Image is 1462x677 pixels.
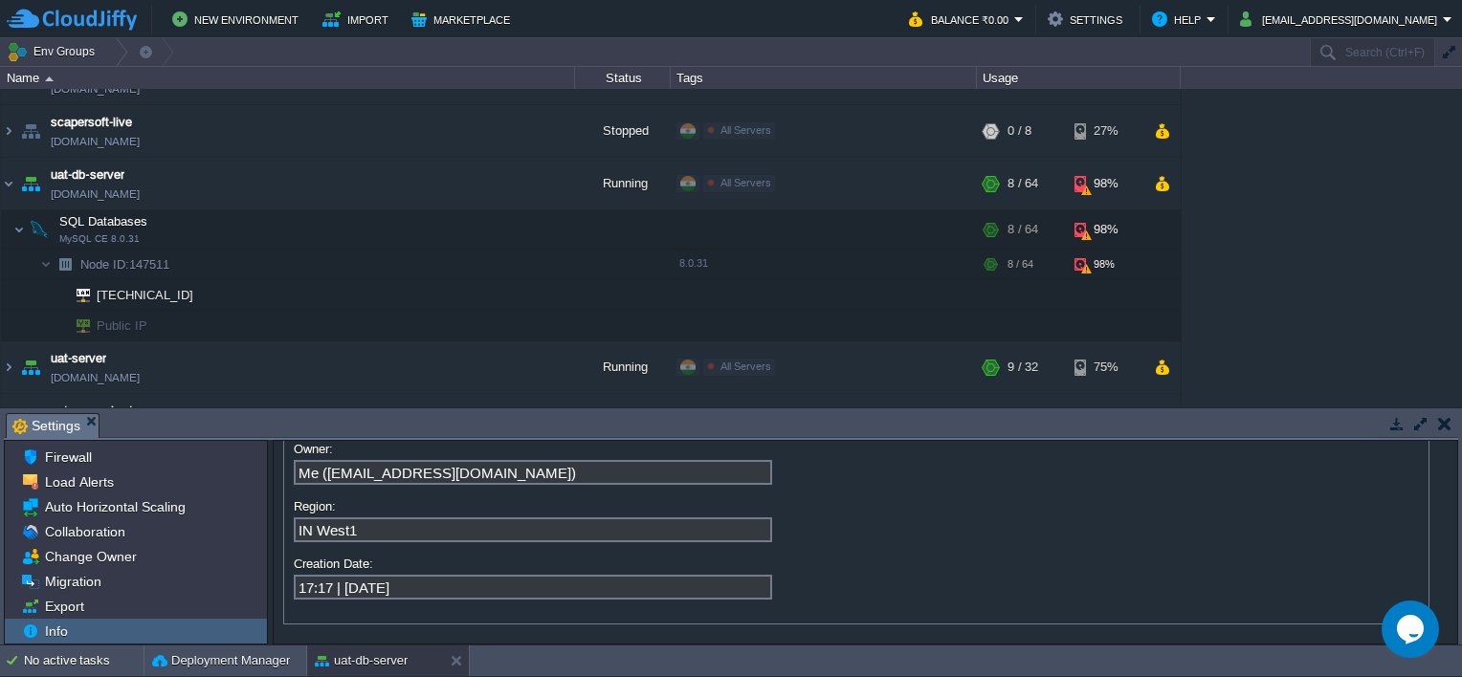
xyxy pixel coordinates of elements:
[80,257,129,272] span: Node ID:
[52,280,63,310] img: AMDAwAAAACH5BAEAAAAALAAAAAABAAEAAAICRAEAOw==
[12,414,80,438] span: Settings
[1008,341,1038,393] div: 9 / 32
[52,311,63,340] img: AMDAwAAAACH5BAEAAAAALAAAAAABAAEAAAICRAEAOw==
[672,67,976,89] div: Tags
[17,158,44,209] img: AMDAwAAAACH5BAEAAAAALAAAAAABAAEAAAICRAEAOw==
[51,165,124,185] a: uat-db-server
[17,394,44,446] img: AMDAwAAAACH5BAEAAAAALAAAAAABAAEAAAICRAEAOw==
[40,250,52,279] img: AMDAwAAAACH5BAEAAAAALAAAAAABAAEAAAICRAEAOw==
[41,498,188,515] a: Auto Horizontal Scaling
[1074,341,1137,393] div: 75%
[909,8,1014,31] button: Balance ₹0.00
[1074,394,1137,446] div: 16%
[1,158,16,209] img: AMDAwAAAACH5BAEAAAAALAAAAAABAAEAAAICRAEAOw==
[51,349,106,368] a: uat-server
[576,67,670,89] div: Status
[575,105,671,157] div: Stopped
[1008,158,1038,209] div: 8 / 64
[41,448,95,466] a: Firewall
[575,158,671,209] div: Running
[7,38,101,65] button: Env Groups
[1,341,16,393] img: AMDAwAAAACH5BAEAAAAALAAAAAABAAEAAAICRAEAOw==
[7,8,137,32] img: CloudJiffy
[41,622,71,640] a: Info
[315,651,408,670] button: uat-db-server
[152,651,290,670] button: Deployment Manager
[1382,601,1443,658] iframe: chat widget
[26,210,53,249] img: AMDAwAAAACH5BAEAAAAALAAAAAABAAEAAAICRAEAOw==
[45,76,54,81] img: AMDAwAAAACH5BAEAAAAALAAAAAABAAEAAAICRAEAOw==
[95,288,196,302] a: [TECHNICAL_ID]
[172,8,304,31] button: New Environment
[575,341,671,393] div: Running
[51,402,140,421] a: uat-server-iwcts
[41,473,117,491] a: Load Alerts
[63,311,90,340] img: AMDAwAAAACH5BAEAAAAALAAAAAABAAEAAAICRAEAOw==
[1,394,16,446] img: AMDAwAAAACH5BAEAAAAALAAAAAABAAEAAAICRAEAOw==
[720,124,771,136] span: All Servers
[1074,158,1137,209] div: 98%
[78,256,172,273] span: 147511
[41,598,87,615] a: Export
[294,554,376,574] label: Creation Date:
[1008,394,1038,446] div: 9 / 36
[51,185,140,204] span: [DOMAIN_NAME]
[51,368,140,387] a: [DOMAIN_NAME]
[978,67,1180,89] div: Usage
[575,394,671,446] div: Running
[57,213,150,229] span: SQL Databases
[1074,105,1137,157] div: 27%
[720,360,771,372] span: All Servers
[1,105,16,157] img: AMDAwAAAACH5BAEAAAAALAAAAAABAAEAAAICRAEAOw==
[41,523,128,540] a: Collaboration
[95,318,150,333] a: Public IP
[51,132,140,151] a: [DOMAIN_NAME]
[24,645,144,676] div: No active tasks
[17,341,44,393] img: AMDAwAAAACH5BAEAAAAALAAAAAABAAEAAAICRAEAOw==
[95,311,150,340] span: Public IP
[17,105,44,157] img: AMDAwAAAACH5BAEAAAAALAAAAAABAAEAAAICRAEAOw==
[1240,8,1443,31] button: [EMAIL_ADDRESS][DOMAIN_NAME]
[51,113,132,132] a: scapersoft-live
[1152,8,1207,31] button: Help
[59,233,140,245] span: MySQL CE 8.0.31
[1008,210,1038,249] div: 8 / 64
[52,250,78,279] img: AMDAwAAAACH5BAEAAAAALAAAAAABAAEAAAICRAEAOw==
[57,214,150,229] a: SQL DatabasesMySQL CE 8.0.31
[41,573,104,590] a: Migration
[1074,250,1137,279] div: 98%
[411,8,516,31] button: Marketplace
[63,280,90,310] img: AMDAwAAAACH5BAEAAAAALAAAAAABAAEAAAICRAEAOw==
[322,8,394,31] button: Import
[1008,250,1033,279] div: 8 / 64
[679,257,708,269] span: 8.0.31
[13,210,25,249] img: AMDAwAAAACH5BAEAAAAALAAAAAABAAEAAAICRAEAOw==
[720,177,771,188] span: All Servers
[1048,8,1128,31] button: Settings
[294,439,336,459] label: Owner:
[2,67,574,89] div: Name
[1074,210,1137,249] div: 98%
[294,496,339,516] label: Region:
[95,280,196,310] span: [TECHNICAL_ID]
[1008,105,1031,157] div: 0 / 8
[51,79,140,98] a: [DOMAIN_NAME]
[78,256,172,273] a: Node ID:147511
[41,548,140,565] a: Change Owner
